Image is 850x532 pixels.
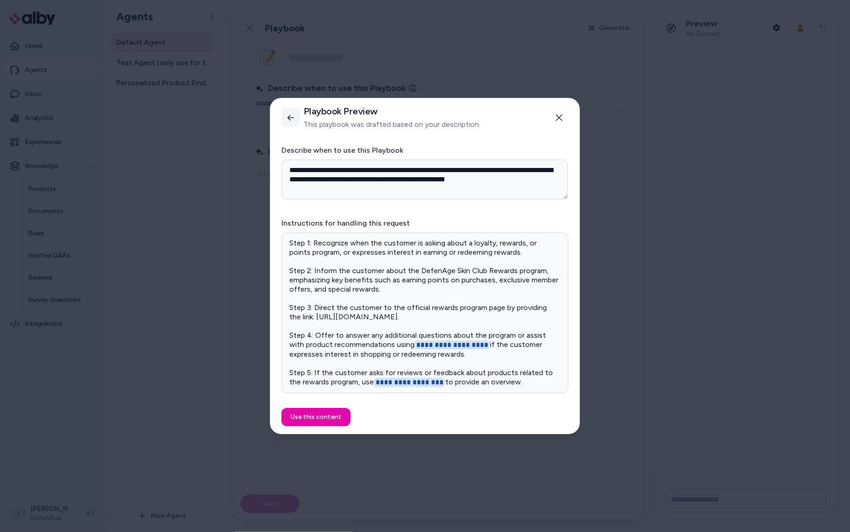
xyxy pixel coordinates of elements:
button: Use this content [281,408,351,426]
p: This playbook was drafted based on your description. [304,119,480,130]
p: Step 1: Recognize when the customer is asking about a loyalty, rewards, or points program, or exp... [289,239,561,387]
h3: Describe when to use this Playbook [281,145,569,156]
h3: Instructions for handling this request [281,218,569,229]
h2: Playbook Preview [304,106,480,117]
